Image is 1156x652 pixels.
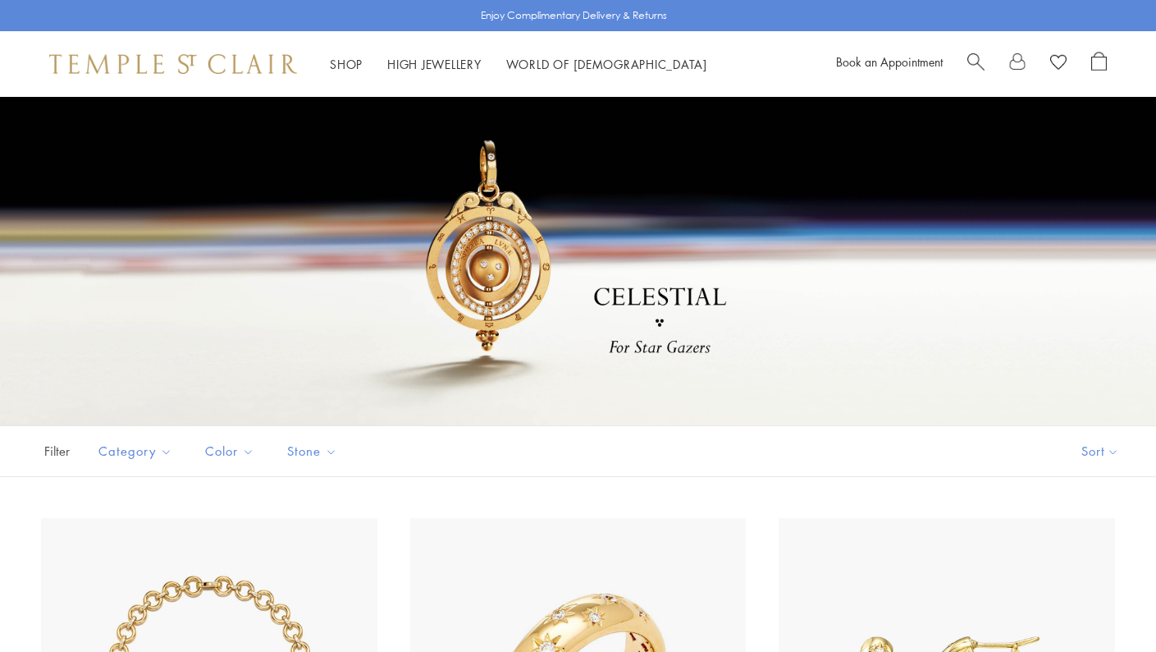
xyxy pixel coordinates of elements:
span: Stone [279,441,350,461]
a: Book an Appointment [836,53,943,70]
button: Show sort by [1044,426,1156,476]
a: World of [DEMOGRAPHIC_DATA]World of [DEMOGRAPHIC_DATA] [506,56,707,72]
a: High JewelleryHigh Jewellery [387,56,482,72]
p: Enjoy Complimentary Delivery & Returns [481,7,667,24]
button: Color [193,433,267,470]
a: ShopShop [330,56,363,72]
a: Search [967,52,985,76]
a: View Wishlist [1050,52,1067,76]
span: Category [90,441,185,461]
button: Stone [275,433,350,470]
img: Temple St. Clair [49,54,297,74]
nav: Main navigation [330,54,707,75]
button: Category [86,433,185,470]
a: Open Shopping Bag [1091,52,1107,76]
iframe: Gorgias live chat messenger [1074,575,1140,636]
span: Color [197,441,267,461]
